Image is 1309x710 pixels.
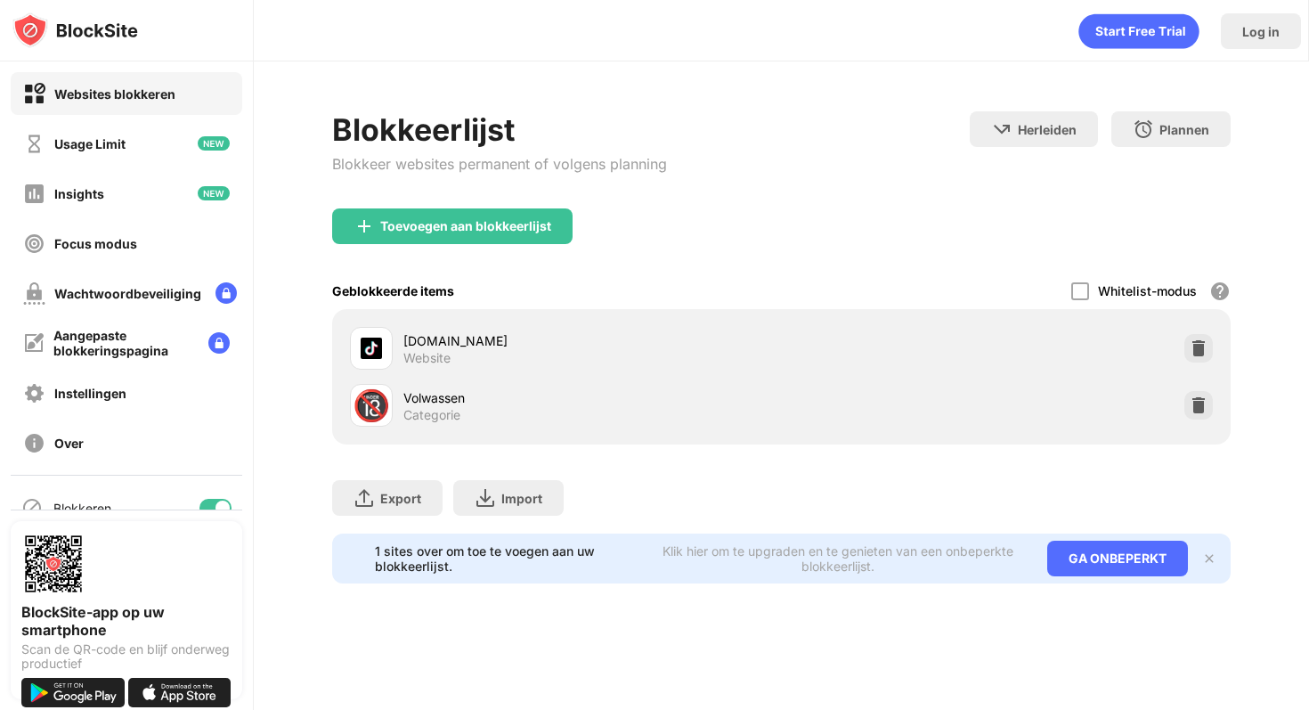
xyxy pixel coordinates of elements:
img: favicons [361,338,382,359]
img: about-off.svg [23,432,45,454]
div: Volwassen [403,388,781,407]
div: Scan de QR-code en blijf onderweg productief [21,642,232,671]
img: focus-off.svg [23,233,45,255]
img: logo-blocksite.svg [12,12,138,48]
img: new-icon.svg [198,186,230,200]
img: time-usage-off.svg [23,133,45,155]
img: block-on.svg [23,83,45,105]
div: Herleiden [1018,122,1077,137]
div: Whitelist-modus [1098,283,1197,298]
div: Insights [54,186,104,201]
div: Blokkeer websites permanent of volgens planning [332,155,667,173]
div: animation [1078,13,1199,49]
div: GA ONBEPERKT [1047,541,1188,576]
div: Export [380,491,421,506]
div: Categorie [403,407,460,423]
div: 1 sites over om toe te voegen aan uw blokkeerlijst. [375,543,639,574]
img: lock-menu.svg [215,282,237,304]
div: Geblokkeerde items [332,283,454,298]
div: Over [54,436,84,451]
img: customize-block-page-off.svg [23,332,45,354]
div: Website [403,350,451,366]
div: Klik hier om te upgraden en te genieten van een onbeperkte blokkeerlijst. [650,543,1026,574]
img: settings-off.svg [23,382,45,404]
img: download-on-the-app-store.svg [128,678,232,707]
img: insights-off.svg [23,183,45,205]
div: Websites blokkeren [54,86,175,102]
div: Wachtwoordbeveiliging [54,286,201,301]
div: Focus modus [54,236,137,251]
div: Log in [1242,24,1280,39]
img: get-it-on-google-play.svg [21,678,125,707]
div: Instellingen [54,386,126,401]
div: [DOMAIN_NAME] [403,331,781,350]
img: blocking-icon.svg [21,497,43,518]
div: Plannen [1159,122,1209,137]
img: new-icon.svg [198,136,230,151]
div: Aangepaste blokkeringspagina [53,328,194,358]
div: Blokkeren [53,501,111,516]
div: Toevoegen aan blokkeerlijst [380,219,551,233]
div: Blokkeerlijst [332,111,667,148]
img: options-page-qr-code.png [21,532,85,596]
div: BlockSite-app op uw smartphone [21,603,232,639]
img: x-button.svg [1202,551,1216,566]
div: Import [501,491,542,506]
img: password-protection-off.svg [23,282,45,305]
div: 🔞 [353,388,390,424]
div: Usage Limit [54,136,126,151]
img: lock-menu.svg [208,332,230,354]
